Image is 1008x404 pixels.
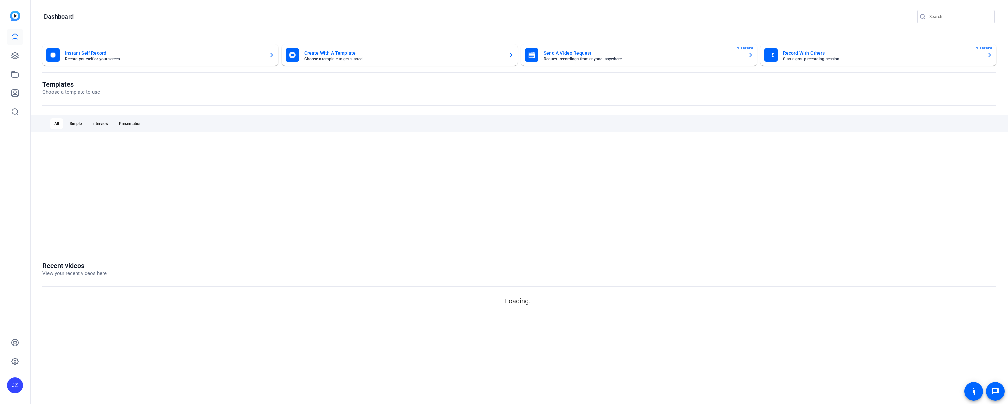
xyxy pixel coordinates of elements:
[66,118,86,129] div: Simple
[544,57,743,61] mat-card-subtitle: Request recordings from anyone, anywhere
[42,296,996,306] p: Loading...
[521,44,757,66] button: Send A Video RequestRequest recordings from anyone, anywhereENTERPRISE
[304,49,503,57] mat-card-title: Create With A Template
[88,118,112,129] div: Interview
[42,80,100,88] h1: Templates
[735,46,754,51] span: ENTERPRISE
[282,44,518,66] button: Create With A TemplateChoose a template to get started
[783,49,982,57] mat-card-title: Record With Others
[50,118,63,129] div: All
[42,262,107,270] h1: Recent videos
[544,49,743,57] mat-card-title: Send A Video Request
[991,387,999,395] mat-icon: message
[65,49,264,57] mat-card-title: Instant Self Record
[783,57,982,61] mat-card-subtitle: Start a group recording session
[65,57,264,61] mat-card-subtitle: Record yourself or your screen
[42,44,278,66] button: Instant Self RecordRecord yourself or your screen
[304,57,503,61] mat-card-subtitle: Choose a template to get started
[974,46,993,51] span: ENTERPRISE
[760,44,997,66] button: Record With OthersStart a group recording sessionENTERPRISE
[44,13,74,21] h1: Dashboard
[115,118,146,129] div: Presentation
[42,270,107,277] p: View your recent videos here
[929,13,989,21] input: Search
[10,11,20,21] img: blue-gradient.svg
[970,387,978,395] mat-icon: accessibility
[42,88,100,96] p: Choose a template to use
[7,377,23,393] div: JZ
